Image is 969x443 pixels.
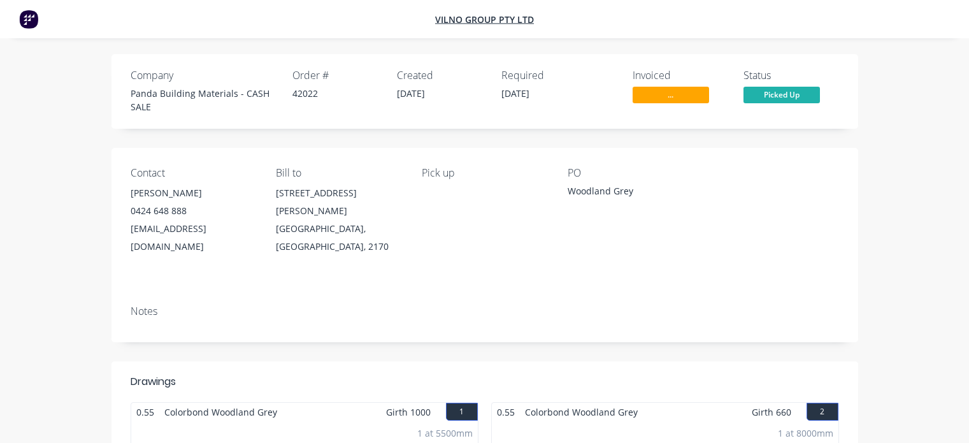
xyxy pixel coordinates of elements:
div: 1 at 8000mm [778,426,833,440]
div: [GEOGRAPHIC_DATA], [GEOGRAPHIC_DATA], 2170 [276,220,401,256]
div: Invoiced [633,69,728,82]
span: 0.55 [131,403,159,421]
div: Contact [131,167,256,179]
div: Status [743,69,839,82]
span: [DATE] [501,87,529,99]
button: 2 [807,403,838,421]
div: Panda Building Materials - CASH SALE [131,87,277,113]
span: [DATE] [397,87,425,99]
div: 1 at 5500mm [417,426,473,440]
div: Created [397,69,486,82]
div: [STREET_ADDRESS][PERSON_NAME] [276,184,401,220]
div: Order # [292,69,382,82]
a: Vilno Group Pty Ltd [435,13,534,25]
div: Notes [131,305,839,317]
div: [PERSON_NAME]0424 648 888[EMAIL_ADDRESS][DOMAIN_NAME] [131,184,256,256]
div: [STREET_ADDRESS][PERSON_NAME][GEOGRAPHIC_DATA], [GEOGRAPHIC_DATA], 2170 [276,184,401,256]
div: PO [568,167,693,179]
span: Colorbond Woodland Grey [159,403,282,421]
div: Pick up [422,167,547,179]
div: [EMAIL_ADDRESS][DOMAIN_NAME] [131,220,256,256]
span: Girth 660 [752,403,791,421]
span: ... [633,87,709,103]
div: 42022 [292,87,382,100]
div: 0424 648 888 [131,202,256,220]
button: 1 [446,403,478,421]
div: [PERSON_NAME] [131,184,256,202]
span: Colorbond Woodland Grey [520,403,643,421]
div: Company [131,69,277,82]
div: Required [501,69,591,82]
div: Woodland Grey [568,184,693,202]
img: Factory [19,10,38,29]
div: Bill to [276,167,401,179]
span: 0.55 [492,403,520,421]
span: Picked Up [743,87,820,103]
span: Girth 1000 [386,403,431,421]
div: Drawings [131,374,176,389]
